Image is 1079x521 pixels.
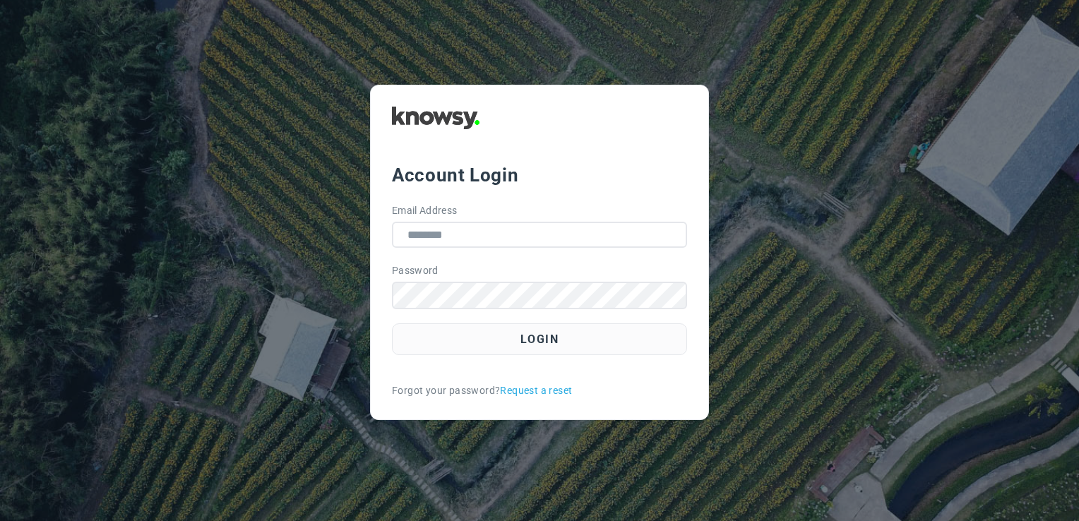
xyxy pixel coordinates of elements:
[392,203,458,218] label: Email Address
[392,263,439,278] label: Password
[392,383,687,398] div: Forgot your password?
[392,162,687,188] div: Account Login
[500,383,572,398] a: Request a reset
[392,323,687,355] button: Login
